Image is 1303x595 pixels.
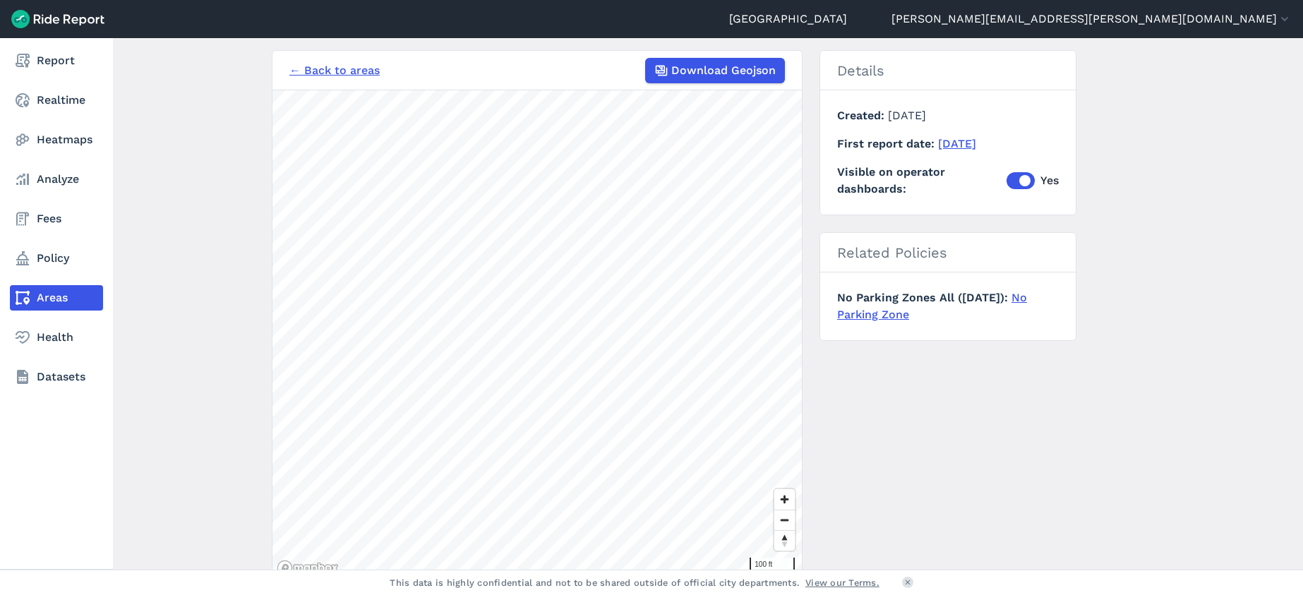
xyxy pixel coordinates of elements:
a: Realtime [10,88,103,113]
a: Fees [10,206,103,232]
span: Visible on operator dashboards [837,164,1007,198]
a: Mapbox logo [277,560,339,576]
a: Report [10,48,103,73]
a: Health [10,325,103,350]
label: Yes [1007,172,1059,189]
span: [DATE] [888,109,926,122]
a: ← Back to areas [289,62,380,79]
a: [DATE] [938,137,976,150]
a: [GEOGRAPHIC_DATA] [729,11,847,28]
a: Policy [10,246,103,271]
span: No Parking Zones All ([DATE]) [837,291,1011,304]
span: Download Geojson [671,62,776,79]
span: Created [837,109,888,122]
a: Areas [10,285,103,311]
button: Zoom in [774,489,795,510]
h2: Details [820,51,1076,90]
button: Reset bearing to north [774,530,795,551]
div: 100 ft [750,558,795,573]
a: View our Terms. [805,576,879,589]
a: Analyze [10,167,103,192]
a: Datasets [10,364,103,390]
img: Ride Report [11,10,104,28]
button: Zoom out [774,510,795,530]
button: Download Geojson [645,58,785,83]
span: First report date [837,137,938,150]
button: [PERSON_NAME][EMAIL_ADDRESS][PERSON_NAME][DOMAIN_NAME] [891,11,1292,28]
canvas: Map [272,90,802,580]
a: Heatmaps [10,127,103,152]
h2: Related Policies [820,233,1076,272]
